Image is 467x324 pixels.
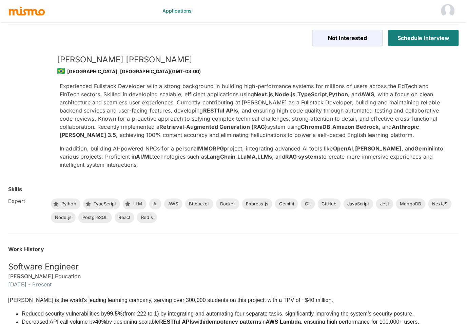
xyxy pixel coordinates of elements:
[361,91,374,98] strong: AWS
[8,6,45,16] img: logo
[301,201,315,207] span: Git
[8,245,459,253] h6: Work History
[57,67,65,75] span: 🇧🇷
[8,297,459,305] p: [PERSON_NAME] is the world's leading learning company, serving over 300,000 students on this proj...
[137,214,157,221] span: Redis
[8,54,49,95] img: y3ggi1xwgajc2k44g356rgtcze70
[160,123,267,130] strong: Retrieval-Augmented Generation (RAG)
[388,30,459,46] button: Schedule Interview
[415,145,434,152] strong: Gemini
[355,145,402,152] strong: [PERSON_NAME]
[312,30,383,46] button: Not Interested
[285,153,322,160] strong: RAG systems
[258,153,272,160] strong: LLMs
[428,201,452,207] span: NextJS
[198,145,224,152] strong: MMORPG
[8,197,45,205] h6: Expert
[90,201,120,207] span: TypeScript
[344,201,374,207] span: JavaScript
[333,145,353,152] strong: OpenAI
[149,201,161,207] span: AI
[115,214,135,221] span: React
[203,107,238,114] strong: RESTful APIs
[107,311,123,317] strong: 99.5%
[297,91,327,98] strong: TypeScript
[8,261,459,272] h5: Software Engineer
[22,310,459,318] li: Reduced security vulnerabilities by (from 222 to 1) by integrating and automating four separate t...
[57,54,448,65] h5: [PERSON_NAME] [PERSON_NAME]
[185,201,213,207] span: Bitbucket
[242,201,273,207] span: Express.js
[60,82,448,139] p: Experienced Fullstack Developer with a strong background in building high-performance systems for...
[57,65,448,77] div: [GEOGRAPHIC_DATA], [GEOGRAPHIC_DATA] (GMT-03:00)
[275,91,296,98] strong: Node.js
[129,201,146,207] span: LLM
[216,201,239,207] span: Docker
[441,4,455,18] img: Vali health HM
[318,201,341,207] span: GitHub
[78,214,112,221] span: PostgreSQL
[51,214,76,221] span: Node.js
[8,280,459,288] h6: [DATE] - Present
[60,144,448,169] p: In addition, building AI-powered NPCs for a personal project, integrating advanced AI tools like ...
[164,201,182,207] span: AWS
[8,272,459,280] h6: [PERSON_NAME] Education
[57,201,80,207] span: Python
[237,153,256,160] strong: LLaMA
[136,153,153,160] strong: AI/ML
[8,185,22,193] h6: Skills
[376,201,393,207] span: Jest
[207,153,235,160] strong: LangChain
[301,123,331,130] strong: ChromaDB
[332,123,379,130] strong: Amazon Bedrock
[275,201,298,207] span: Gemini
[329,91,348,98] strong: Python
[396,201,426,207] span: MongoDB
[254,91,273,98] strong: Next.js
